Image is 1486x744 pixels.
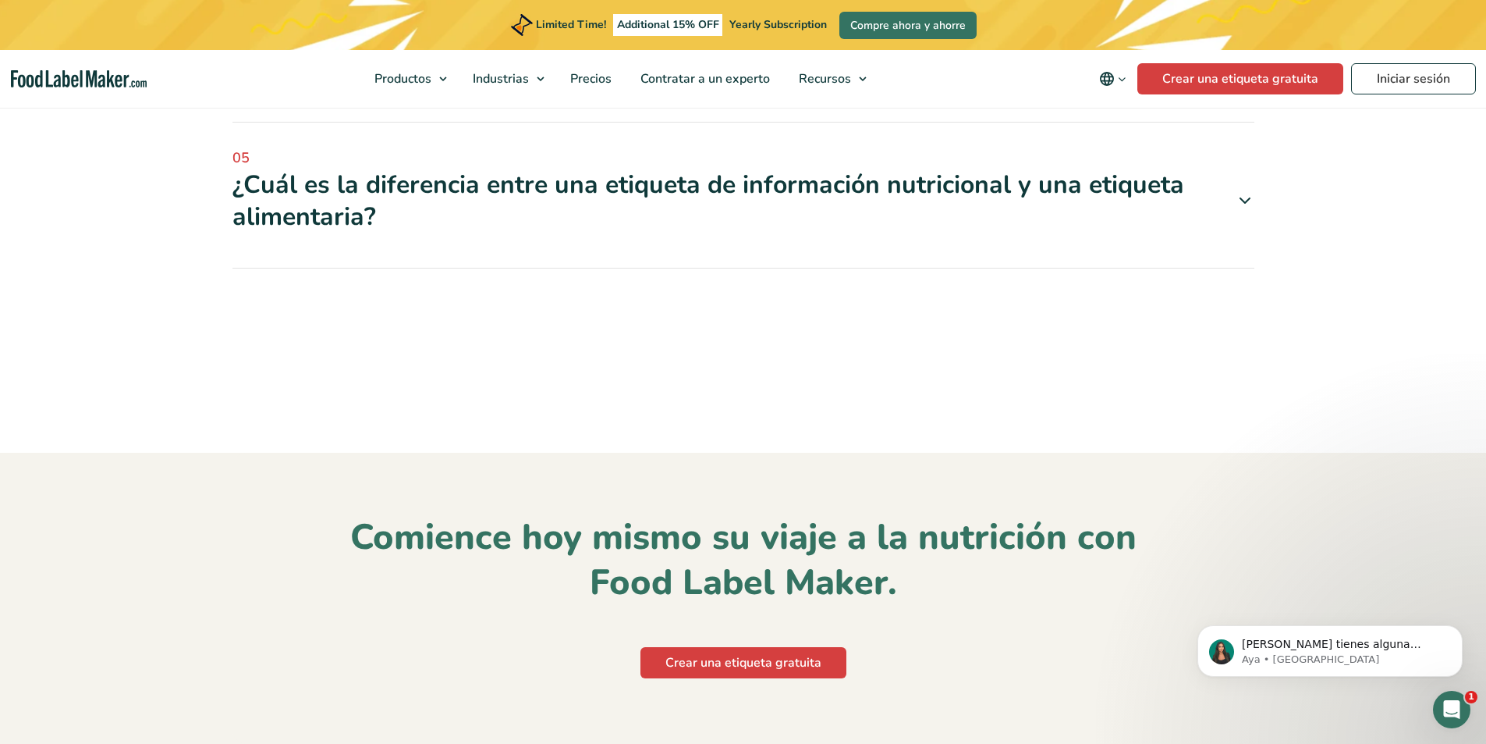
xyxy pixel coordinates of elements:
span: Precios [566,70,613,87]
span: Limited Time! [536,17,606,32]
span: Industrias [468,70,530,87]
iframe: Intercom live chat [1433,691,1470,728]
iframe: Intercom notifications mensaje [1174,593,1486,702]
div: ¿Cuál es la diferencia entre una etiqueta de información nutricional y una etiqueta alimentaria? [232,169,1254,233]
span: Yearly Subscription [729,17,827,32]
a: Food Label Maker homepage [11,70,147,88]
span: Additional 15% OFF [613,14,723,36]
a: Contratar a un experto [626,50,781,108]
button: Change language [1088,63,1137,94]
span: 1 [1465,691,1477,703]
a: Precios [556,50,622,108]
a: Compre ahora y ahorre [839,12,977,39]
a: 05 ¿Cuál es la diferencia entre una etiqueta de información nutricional y una etiqueta alimentaria? [232,148,1254,233]
span: Recursos [794,70,853,87]
a: Crear una etiqueta gratuita [1137,63,1343,94]
a: Iniciar sesión [1351,63,1476,94]
a: Recursos [785,50,874,108]
a: Crear una etiqueta gratuita [640,647,846,678]
a: Productos [360,50,455,108]
span: Productos [370,70,433,87]
span: Contratar a un experto [636,70,771,87]
h3: Comience hoy mismo su viaje a la nutrición con Food Label Maker. [257,515,1229,607]
span: 05 [232,148,1254,169]
a: Industrias [459,50,552,108]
